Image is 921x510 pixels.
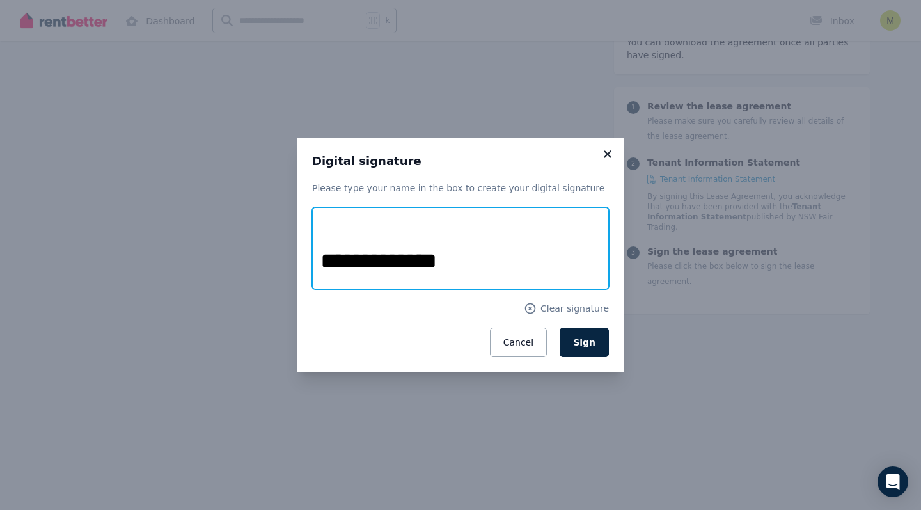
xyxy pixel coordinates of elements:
[560,328,609,357] button: Sign
[490,328,547,357] button: Cancel
[878,466,908,497] div: Open Intercom Messenger
[573,337,595,347] span: Sign
[312,154,609,169] h3: Digital signature
[312,182,609,195] p: Please type your name in the box to create your digital signature
[540,302,609,315] span: Clear signature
